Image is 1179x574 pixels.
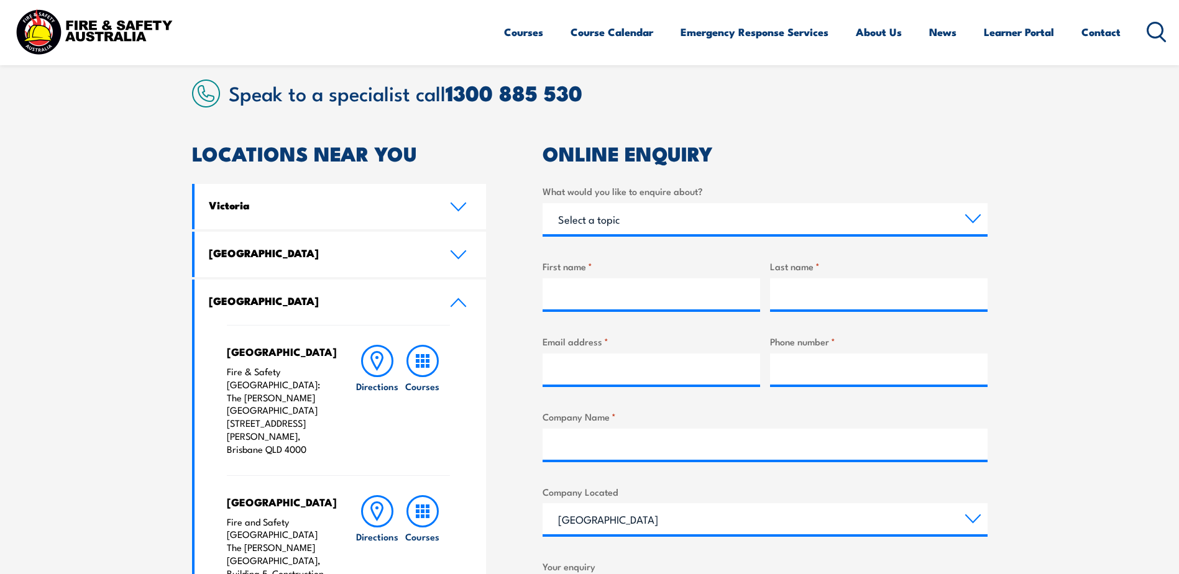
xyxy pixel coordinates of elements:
[209,198,431,212] h4: Victoria
[405,380,439,393] h6: Courses
[543,559,988,573] label: Your enquiry
[356,380,398,393] h6: Directions
[209,246,431,260] h4: [GEOGRAPHIC_DATA]
[400,345,445,456] a: Courses
[543,409,988,424] label: Company Name
[543,144,988,162] h2: ONLINE ENQUIRY
[446,76,582,109] a: 1300 885 530
[229,81,988,104] h2: Speak to a specialist call
[355,345,400,456] a: Directions
[571,16,653,48] a: Course Calendar
[192,144,487,162] h2: LOCATIONS NEAR YOU
[227,495,331,509] h4: [GEOGRAPHIC_DATA]
[770,259,988,273] label: Last name
[929,16,957,48] a: News
[209,294,431,307] h4: [GEOGRAPHIC_DATA]
[543,259,760,273] label: First name
[195,184,487,229] a: Victoria
[543,485,988,499] label: Company Located
[356,530,398,543] h6: Directions
[856,16,902,48] a: About Us
[543,334,760,348] label: Email address
[1081,16,1121,48] a: Contact
[195,232,487,277] a: [GEOGRAPHIC_DATA]
[984,16,1054,48] a: Learner Portal
[405,530,439,543] h6: Courses
[543,184,988,198] label: What would you like to enquire about?
[227,365,331,456] p: Fire & Safety [GEOGRAPHIC_DATA]: The [PERSON_NAME][GEOGRAPHIC_DATA] [STREET_ADDRESS][PERSON_NAME]...
[504,16,543,48] a: Courses
[227,345,331,358] h4: [GEOGRAPHIC_DATA]
[681,16,828,48] a: Emergency Response Services
[195,280,487,325] a: [GEOGRAPHIC_DATA]
[770,334,988,348] label: Phone number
